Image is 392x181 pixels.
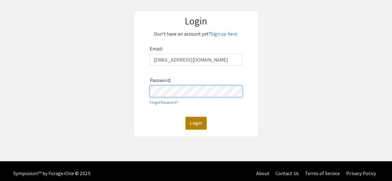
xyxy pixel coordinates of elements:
[150,44,163,54] label: Email:
[5,153,26,176] iframe: Chat
[185,117,207,130] button: Login
[150,75,171,85] label: Password:
[138,15,254,27] h1: Login
[305,170,340,177] a: Terms of Service
[346,170,376,177] a: Privacy Policy
[211,31,238,37] a: Sign up here.
[256,170,269,177] a: About
[138,29,254,39] p: Don't have an account yet?
[150,100,178,105] a: Forgot Password?
[275,170,298,177] a: Contact Us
